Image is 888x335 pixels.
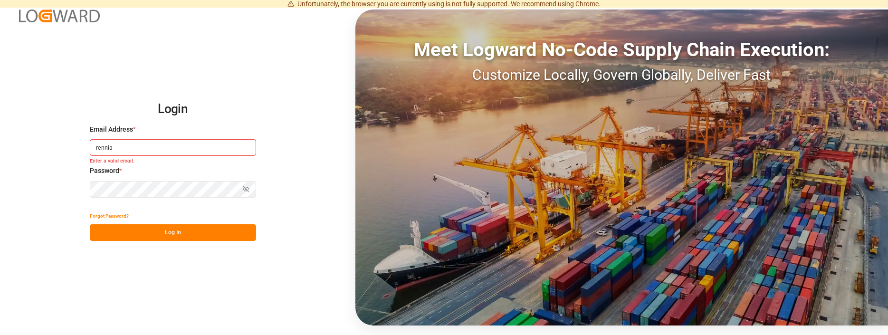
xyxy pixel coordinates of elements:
[90,124,133,134] span: Email Address
[90,224,256,241] button: Log In
[90,139,256,156] input: Enter your email
[90,166,119,176] span: Password
[19,10,100,22] img: Logward_new_orange.png
[355,36,888,64] div: Meet Logward No-Code Supply Chain Execution:
[90,158,256,166] small: Enter a valid email.
[90,208,129,224] button: Forgot Password?
[90,94,256,124] h2: Login
[355,64,888,86] div: Customize Locally, Govern Globally, Deliver Fast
